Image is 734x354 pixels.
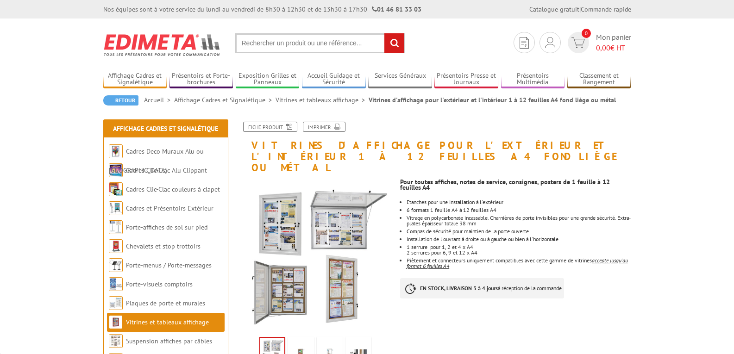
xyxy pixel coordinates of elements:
[126,185,220,193] a: Cadres Clic-Clac couleurs à clapet
[400,178,610,192] strong: Pour toutes affiches, notes de service, consignes, posters de 1 feuille à 12 feuilles A4
[529,5,631,14] div: |
[109,144,123,158] img: Cadres Deco Muraux Alu ou Bois
[565,32,631,53] a: devis rapide 0 Mon panier 0,00€ HT
[369,95,616,105] li: Vitrines d'affichage pour l'extérieur et l'intérieur 1 à 12 feuilles A4 fond liège ou métal
[529,5,579,13] a: Catalogue gratuit
[596,43,631,53] span: € HT
[103,95,138,106] a: Retour
[103,72,167,87] a: Affichage Cadres et Signalétique
[126,261,212,269] a: Porte-menus / Porte-messages
[126,242,201,250] a: Chevalets et stop trottoirs
[407,244,631,255] li: 1 serrure pour 1, 2 et 4 x A4 2 serrures pour 6, 9 et 12 x A4
[567,72,631,87] a: Classement et Rangement
[384,33,404,53] input: rechercher
[303,122,345,132] a: Imprimer
[407,199,631,205] p: Etanches pour une installation à l'extérieur
[126,299,205,307] a: Plaques de porte et murales
[407,207,631,213] li: 6 formats 1 feuille A4 à 12 feuilles A4
[235,33,405,53] input: Rechercher un produit ou une référence...
[126,318,209,326] a: Vitrines et tableaux affichage
[407,258,631,269] li: Piètement et connecteurs uniquement compatibles avec cette gamme de vitrines
[243,122,297,132] a: Fiche produit
[113,124,218,133] a: Affichage Cadres et Signalétique
[581,5,631,13] a: Commande rapide
[109,220,123,234] img: Porte-affiches de sol sur pied
[103,5,421,14] div: Nos équipes sont à votre service du lundi au vendredi de 8h30 à 12h30 et de 13h30 à 17h30
[231,122,638,174] h1: Vitrines d'affichage pour l'extérieur et l'intérieur 1 à 12 feuilles A4 fond liège ou métal
[407,236,631,242] li: Installation de l'ouvrant à droite ou à gauche ou bien à l'horizontale
[407,215,631,226] li: Vitrage en polycarbonate incassable. Charnières de porte invisibles pour une grande sécurité. Ext...
[126,204,213,212] a: Cadres et Présentoirs Extérieur
[109,334,123,348] img: Suspension affiches par câbles
[103,28,221,62] img: Edimeta
[407,229,631,234] li: Compas de sécurité pour maintien de la porte ouverte
[520,37,529,49] img: devis rapide
[109,296,123,310] img: Plaques de porte et murales
[238,178,394,334] img: vitrines_d_affichage_214506_1.jpg
[109,315,123,329] img: Vitrines et tableaux affichage
[571,37,585,48] img: devis rapide
[420,285,498,292] strong: EN STOCK, LIVRAISON 3 à 4 jours
[126,166,207,174] a: Cadres Clic-Clac Alu Clippant
[126,280,193,288] a: Porte-visuels comptoirs
[596,32,631,53] span: Mon panier
[407,257,628,269] em: accepte jusqu'au format 6 feuilles A4
[545,37,555,48] img: devis rapide
[144,96,174,104] a: Accueil
[109,239,123,253] img: Chevalets et stop trottoirs
[126,337,212,345] a: Suspension affiches par câbles
[372,5,421,13] strong: 01 46 81 33 03
[501,72,565,87] a: Présentoirs Multimédia
[400,278,564,298] p: à réception de la commande
[109,147,204,174] a: Cadres Deco Muraux Alu ou [GEOGRAPHIC_DATA]
[434,72,498,87] a: Présentoirs Presse et Journaux
[109,277,123,291] img: Porte-visuels comptoirs
[302,72,366,87] a: Accueil Guidage et Sécurité
[109,182,123,196] img: Cadres Clic-Clac couleurs à clapet
[596,43,610,52] span: 0,00
[169,72,233,87] a: Présentoirs et Porte-brochures
[582,29,591,38] span: 0
[174,96,276,104] a: Affichage Cadres et Signalétique
[109,201,123,215] img: Cadres et Présentoirs Extérieur
[276,96,369,104] a: Vitrines et tableaux affichage
[368,72,432,87] a: Services Généraux
[236,72,300,87] a: Exposition Grilles et Panneaux
[126,223,207,231] a: Porte-affiches de sol sur pied
[109,258,123,272] img: Porte-menus / Porte-messages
